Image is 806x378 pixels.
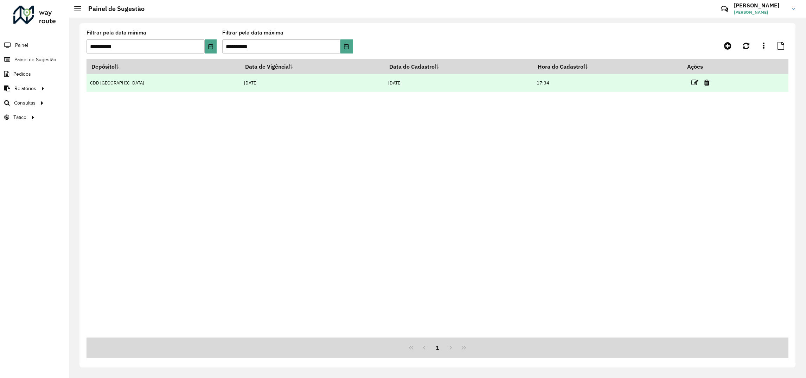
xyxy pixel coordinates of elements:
span: Painel de Sugestão [14,56,56,63]
span: Consultas [14,99,36,107]
td: [DATE] [384,74,533,92]
button: Choose Date [205,39,217,53]
th: Hora do Cadastro [533,59,682,74]
td: 17:34 [533,74,682,92]
button: 1 [431,341,444,354]
td: [DATE] [240,74,384,92]
label: Filtrar pela data máxima [222,29,283,37]
span: Pedidos [13,70,31,78]
a: Contato Rápido [717,1,732,17]
td: CDD [GEOGRAPHIC_DATA] [87,74,240,92]
span: Painel [15,42,28,49]
th: Data do Cadastro [384,59,533,74]
th: Data de Vigência [240,59,384,74]
a: Editar [691,78,698,87]
button: Choose Date [340,39,352,53]
span: Tático [13,114,26,121]
label: Filtrar pela data mínima [87,29,146,37]
span: [PERSON_NAME] [734,9,787,15]
a: Excluir [704,78,710,87]
span: Relatórios [14,85,36,92]
h2: Painel de Sugestão [81,5,145,13]
th: Depósito [87,59,240,74]
th: Ações [682,59,724,74]
h3: [PERSON_NAME] [734,2,787,9]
